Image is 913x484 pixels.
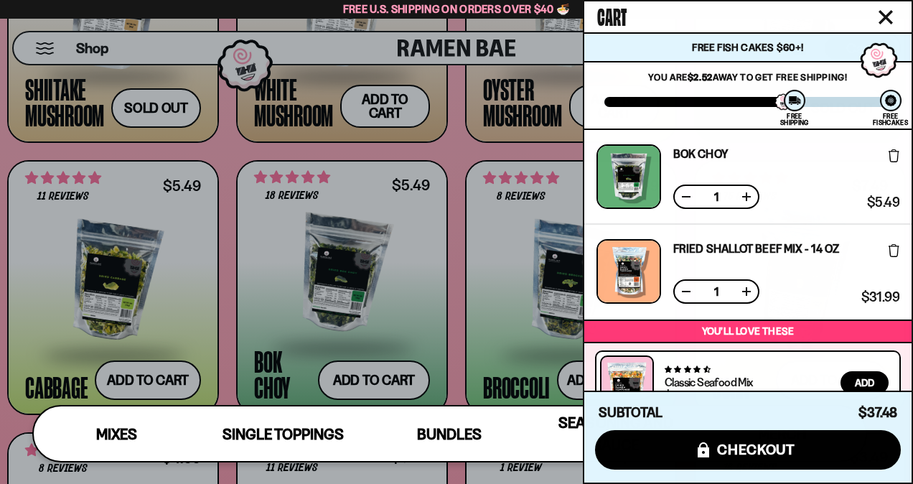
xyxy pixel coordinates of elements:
span: $31.99 [861,291,899,304]
button: Close cart [875,6,896,28]
span: $37.48 [858,404,897,421]
span: Mixes [96,425,137,443]
div: $26.99 [665,389,697,401]
span: $5.49 [867,196,899,209]
div: Free Shipping [780,113,808,126]
span: Seasoning and Sauce [558,414,673,454]
span: 1 [705,286,728,297]
span: 4.68 stars [665,365,710,374]
button: Add [841,371,889,394]
span: Single Toppings [223,425,344,443]
strong: $2.52 [688,71,713,83]
a: Mixes [34,406,200,461]
span: 1 [705,191,728,203]
button: checkout [595,430,901,470]
a: Fried Shallot Beef Mix - 14 OZ [673,243,839,254]
span: checkout [717,442,795,457]
h4: Subtotal [599,406,662,420]
span: Cart [597,1,627,29]
a: Single Toppings [200,406,367,461]
span: Free U.S. Shipping on Orders over $40 🍜 [343,2,571,16]
span: Free Fish Cakes $60+! [692,41,803,54]
a: Classic Seafood Mix [665,375,753,389]
a: Bundles [366,406,533,461]
p: You are away to get Free Shipping! [604,71,891,83]
div: Free Fishcakes [873,113,908,126]
a: Seasoning and Sauce [533,406,699,461]
p: You’ll love these [588,325,908,338]
a: Bok Choy [673,148,728,159]
span: Bundles [417,425,482,443]
span: Add [855,378,874,388]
